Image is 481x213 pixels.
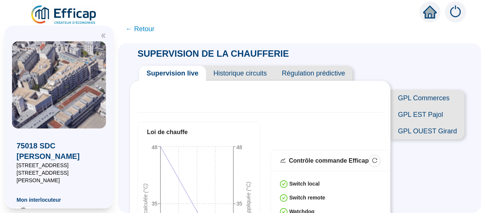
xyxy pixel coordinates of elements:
[206,66,274,81] span: Historique circuits
[151,201,157,207] tspan: 35
[280,157,286,163] span: stock
[17,140,101,162] span: 75018 SDC [PERSON_NAME]
[280,180,287,188] span: check-circle
[280,194,287,202] span: check-circle
[139,66,206,81] span: Supervision live
[289,195,325,201] strong: Switch remote
[130,48,296,59] span: SUPERVISION DE LA CHAUFFERIE
[372,158,377,163] span: reload
[445,2,466,23] img: alerts
[17,169,101,184] span: [STREET_ADDRESS][PERSON_NAME]
[390,123,464,139] span: GPL OUEST Girard
[17,162,101,169] span: [STREET_ADDRESS]
[236,201,242,207] tspan: 35
[289,181,320,187] strong: Switch local
[390,90,464,106] span: GPL Commerces
[147,128,251,137] div: Loi de chauffe
[274,66,352,81] span: Régulation prédictive
[30,5,98,26] img: efficap energie logo
[390,106,464,123] span: GPL EST Pajol
[126,24,154,34] span: ← Retour
[423,5,437,19] span: home
[236,144,242,150] tspan: 48
[151,144,157,150] tspan: 48
[101,33,106,38] span: double-left
[17,196,101,204] span: Mon interlocuteur
[289,156,369,165] div: Contrôle commande Efficap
